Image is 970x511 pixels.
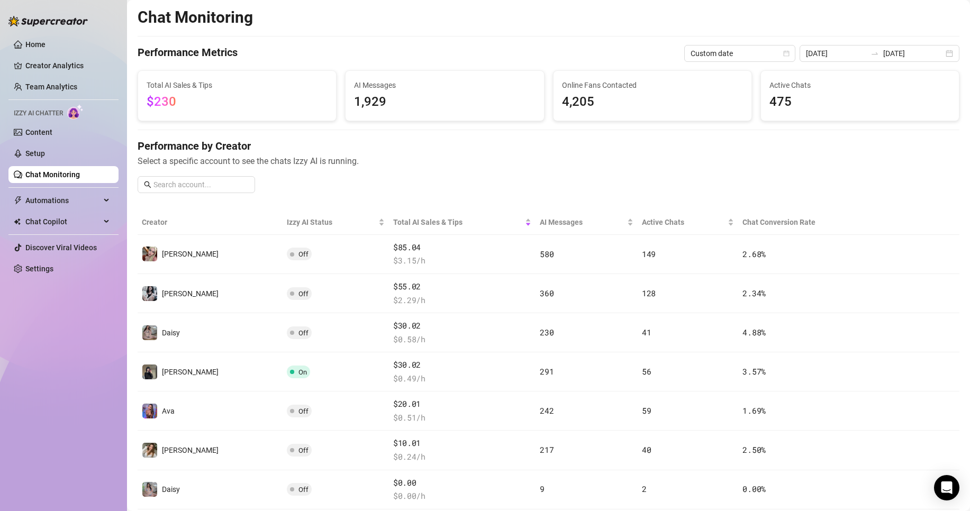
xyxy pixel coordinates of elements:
button: right [882,285,899,302]
span: 230 [540,327,554,337]
span: right [886,368,894,376]
span: 149 [642,249,656,259]
span: $20.01 [393,398,531,410]
span: AI Messages [354,79,535,91]
span: [PERSON_NAME] [162,368,219,376]
span: $ 0.24 /h [393,451,531,463]
span: Total AI Sales & Tips [147,79,328,91]
div: Open Intercom Messenger [934,475,959,500]
img: AI Chatter [67,104,84,120]
span: right [886,486,894,493]
img: Chat Copilot [14,218,21,225]
span: Off [298,329,309,337]
button: right [882,324,899,341]
span: Daisy [162,485,180,494]
a: Team Analytics [25,83,77,91]
span: 1.69 % [742,405,766,416]
span: 475 [769,92,950,112]
h4: Performance by Creator [138,139,959,153]
span: $85.04 [393,241,531,254]
span: 3.57 % [742,366,766,377]
span: Chat Copilot [25,213,101,230]
th: Izzy AI Status [283,210,389,235]
img: Anna [142,247,157,261]
span: $230 [147,94,176,109]
span: $ 0.00 /h [393,490,531,503]
span: Izzy AI Chatter [14,108,63,118]
span: 41 [642,327,651,337]
span: 242 [540,405,554,416]
span: $ 3.15 /h [393,254,531,267]
img: Sadie [142,286,157,301]
span: [PERSON_NAME] [162,446,219,454]
span: Automations [25,192,101,209]
th: Total AI Sales & Tips [389,210,536,235]
span: thunderbolt [14,196,22,205]
a: Settings [25,264,53,273]
span: 2 [642,483,647,494]
button: right [882,442,899,459]
th: Chat Conversion Rate [738,210,877,235]
span: Daisy [162,328,180,337]
button: right [882,481,899,498]
span: Off [298,486,309,494]
span: 580 [540,249,554,259]
span: $0.00 [393,477,531,489]
span: 56 [642,366,651,377]
span: 40 [642,444,651,455]
img: Daisy [142,325,157,340]
span: Active Chats [769,79,950,91]
span: 9 [540,483,545,494]
img: Anna [142,364,157,379]
span: 2.34 % [742,288,766,298]
img: Daisy [142,482,157,497]
input: Search account... [153,179,249,190]
th: Creator [138,210,283,235]
span: right [886,250,894,258]
input: End date [883,48,944,59]
span: $ 0.51 /h [393,412,531,424]
span: to [871,49,879,58]
th: AI Messages [536,210,637,235]
span: 59 [642,405,651,416]
span: 360 [540,288,554,298]
span: 4,205 [562,92,743,112]
h4: Performance Metrics [138,45,238,62]
span: calendar [783,50,790,57]
span: 4.88 % [742,327,766,337]
button: right [882,363,899,380]
span: Active Chats [642,216,726,228]
span: right [886,290,894,297]
span: [PERSON_NAME] [162,250,219,258]
span: search [144,181,151,188]
span: 291 [540,366,554,377]
a: Chat Monitoring [25,170,80,179]
span: [PERSON_NAME] [162,289,219,298]
span: $55.02 [393,280,531,293]
span: 0.00 % [742,483,766,494]
span: Select a specific account to see the chats Izzy AI is running. [138,154,959,168]
span: 2.50 % [742,444,766,455]
span: 2.68 % [742,249,766,259]
span: AI Messages [540,216,624,228]
input: Start date [806,48,866,59]
span: 217 [540,444,554,455]
a: Home [25,40,46,49]
span: Off [298,446,309,454]
span: $ 2.29 /h [393,294,531,307]
button: right [882,403,899,419]
span: Online Fans Contacted [562,79,743,91]
span: $ 0.58 /h [393,333,531,346]
span: Custom date [691,45,789,61]
span: Izzy AI Status [287,216,376,228]
span: On [298,368,307,376]
span: Ava [162,407,175,415]
span: 128 [642,288,656,298]
a: Content [25,128,52,136]
a: Creator Analytics [25,57,110,74]
button: right [882,245,899,262]
span: right [886,407,894,415]
span: $30.02 [393,320,531,332]
img: logo-BBDzfeDw.svg [8,16,88,26]
span: Off [298,250,309,258]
